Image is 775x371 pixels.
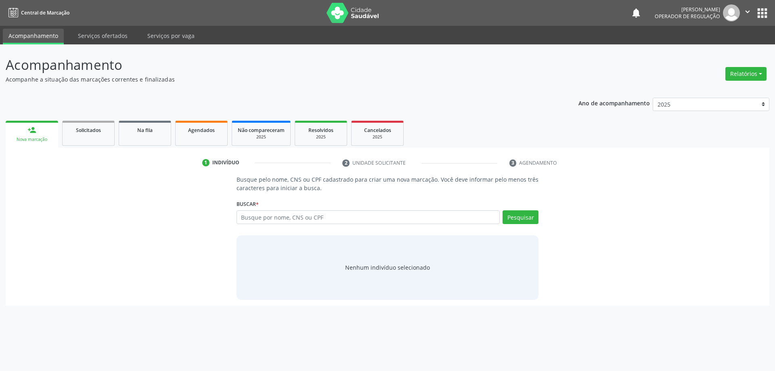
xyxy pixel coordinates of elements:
div: Nenhum indivíduo selecionado [345,263,430,272]
span: Resolvidos [308,127,333,134]
span: Central de Marcação [21,9,69,16]
p: Acompanhamento [6,55,540,75]
div: [PERSON_NAME] [655,6,720,13]
img: img [723,4,740,21]
button: notifications [630,7,642,19]
i:  [743,7,752,16]
div: Nova marcação [11,136,52,143]
button:  [740,4,755,21]
div: 2025 [301,134,341,140]
button: Pesquisar [503,210,538,224]
p: Ano de acompanhamento [578,98,650,108]
div: 2025 [357,134,398,140]
button: Relatórios [725,67,767,81]
a: Acompanhamento [3,29,64,44]
a: Serviços ofertados [72,29,133,43]
span: Agendados [188,127,215,134]
a: Central de Marcação [6,6,69,19]
p: Acompanhe a situação das marcações correntes e finalizadas [6,75,540,84]
span: Solicitados [76,127,101,134]
p: Busque pelo nome, CNS ou CPF cadastrado para criar uma nova marcação. Você deve informar pelo men... [237,175,539,192]
div: person_add [27,126,36,134]
div: 2025 [238,134,285,140]
span: Na fila [137,127,153,134]
input: Busque por nome, CNS ou CPF [237,210,500,224]
div: 1 [202,159,209,166]
div: Indivíduo [212,159,239,166]
button: apps [755,6,769,20]
a: Serviços por vaga [142,29,200,43]
label: Buscar [237,198,259,210]
span: Não compareceram [238,127,285,134]
span: Operador de regulação [655,13,720,20]
span: Cancelados [364,127,391,134]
